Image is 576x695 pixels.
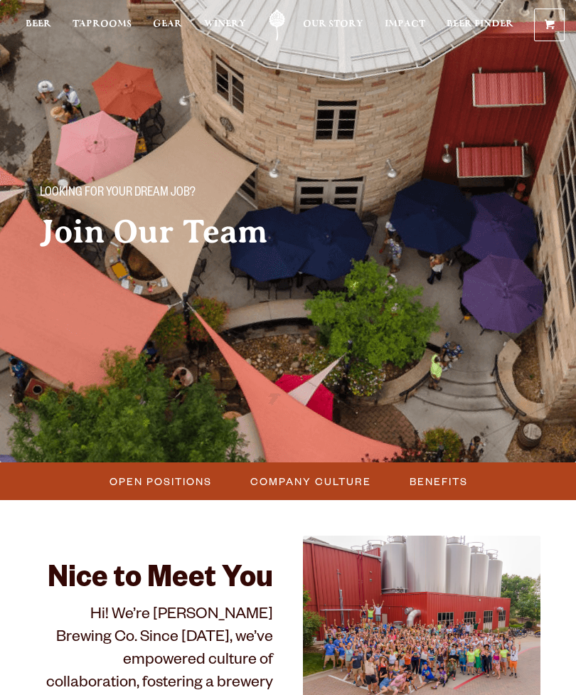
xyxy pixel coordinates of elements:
a: Our Story [303,9,363,41]
a: Taprooms [73,9,132,41]
h2: Join Our Team [40,214,347,250]
span: Taprooms [73,18,132,30]
a: Beer Finder [447,9,513,41]
span: Winery [204,18,246,30]
a: Benefits [401,471,475,492]
a: Odell Home [260,9,295,41]
span: Impact [385,18,425,30]
span: Company Culture [250,471,371,492]
a: Beer [26,9,51,41]
span: Benefits [410,471,468,492]
span: Looking for your dream job? [40,184,196,203]
span: Gear [153,18,182,30]
a: Impact [385,9,425,41]
a: Winery [204,9,246,41]
span: Beer Finder [447,18,513,30]
span: Open Positions [110,471,212,492]
a: Open Positions [101,471,219,492]
span: Beer [26,18,51,30]
a: Gear [153,9,182,41]
a: Company Culture [242,471,378,492]
span: Our Story [303,18,363,30]
h2: Nice to Meet You [36,564,273,598]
